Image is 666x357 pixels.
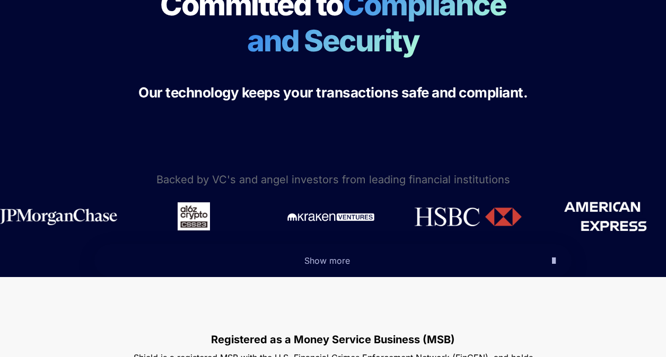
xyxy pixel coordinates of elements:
[138,84,528,101] span: Our technology keeps your transactions safe and compliant.
[156,173,510,186] span: Backed by VC's and angel investors from leading financial institutions
[304,255,350,266] span: Show more
[211,333,455,346] strong: Registered as a Money Service Business (MSB)
[94,244,572,277] button: Show more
